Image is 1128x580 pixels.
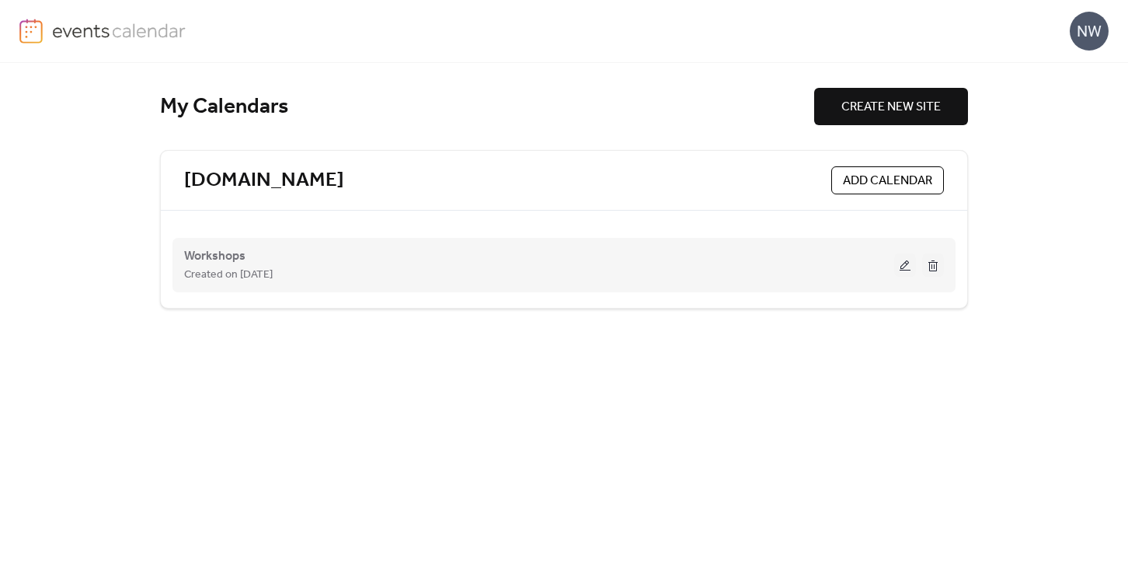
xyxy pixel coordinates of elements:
span: ADD CALENDAR [843,172,932,190]
a: [DOMAIN_NAME] [184,168,344,194]
span: CREATE NEW SITE [841,98,941,117]
div: NW [1070,12,1109,51]
button: ADD CALENDAR [831,166,944,194]
img: logo [19,19,43,44]
button: CREATE NEW SITE [814,88,968,125]
a: Workshops [184,252,245,260]
span: Created on [DATE] [184,266,273,285]
img: logo-type [52,19,186,42]
div: My Calendars [160,93,814,121]
span: Workshops [184,247,245,266]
